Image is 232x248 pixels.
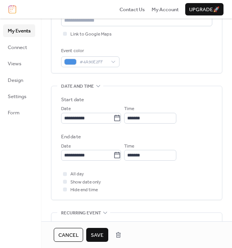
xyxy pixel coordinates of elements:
[3,57,35,70] a: Views
[3,24,35,37] a: My Events
[70,186,98,194] span: Hide end time
[119,5,145,13] a: Contact Us
[3,41,35,53] a: Connect
[70,31,112,38] span: Link to Google Maps
[54,228,83,242] button: Cancel
[70,178,101,186] span: Show date only
[91,231,104,239] span: Save
[70,170,84,178] span: All day
[3,106,35,119] a: Form
[61,133,81,141] div: End date
[8,44,27,51] span: Connect
[58,231,78,239] span: Cancel
[8,76,23,84] span: Design
[3,74,35,86] a: Design
[8,27,31,35] span: My Events
[9,5,16,14] img: logo
[80,58,107,66] span: #4A90E2FF
[124,143,134,150] span: Time
[61,105,71,113] span: Date
[189,6,220,14] span: Upgrade 🚀
[8,93,26,100] span: Settings
[185,3,223,15] button: Upgrade🚀
[124,105,134,113] span: Time
[119,6,145,14] span: Contact Us
[86,228,108,242] button: Save
[8,109,20,117] span: Form
[61,143,71,150] span: Date
[3,90,35,102] a: Settings
[152,5,179,13] a: My Account
[61,209,101,217] span: Recurring event
[61,96,84,104] div: Start date
[61,83,94,90] span: Date and time
[8,60,21,68] span: Views
[61,47,118,55] div: Event color
[152,6,179,14] span: My Account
